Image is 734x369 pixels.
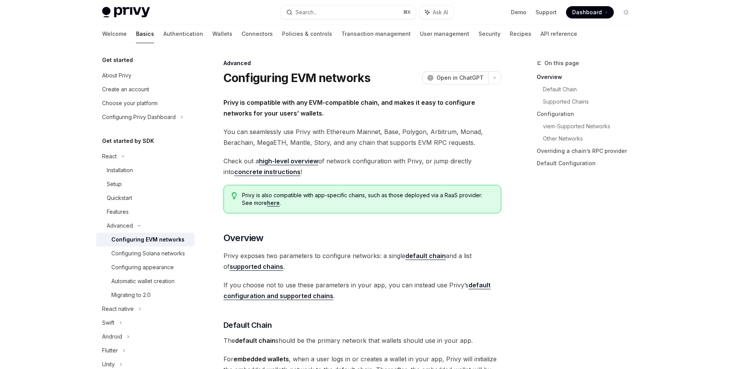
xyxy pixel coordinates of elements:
strong: embedded wallets [233,355,289,363]
a: Policies & controls [282,25,332,43]
a: Migrating to 2.0 [96,288,195,302]
div: Migrating to 2.0 [111,290,151,300]
div: Search... [296,8,317,17]
div: Advanced [107,221,133,230]
a: Configuration [537,108,638,120]
div: About Privy [102,71,131,80]
strong: default chain [235,337,275,344]
a: Quickstart [96,191,195,205]
span: Overview [223,232,264,244]
div: Setup [107,179,122,189]
div: Advanced [223,59,501,67]
strong: Privy is compatible with any EVM-compatible chain, and makes it easy to configure networks for yo... [223,99,475,117]
a: Features [96,205,195,219]
a: Authentication [163,25,203,43]
button: Search...⌘K [281,5,416,19]
a: API reference [541,25,577,43]
a: Welcome [102,25,127,43]
span: You can seamlessly use Privy with Ethereum Mainnet, Base, Polygon, Arbitrum, Monad, Berachain, Me... [223,126,501,148]
a: concrete instructions [234,168,301,176]
img: light logo [102,7,150,18]
a: Transaction management [341,25,411,43]
span: Privy is also compatible with app-specific chains, such as those deployed via a RaaS provider. Se... [242,191,493,207]
a: Configuring appearance [96,260,195,274]
a: Create an account [96,82,195,96]
a: Setup [96,177,195,191]
a: Configuring EVM networks [96,233,195,247]
a: Default Configuration [537,157,638,169]
a: User management [420,25,469,43]
a: Support [536,8,557,16]
a: Recipes [510,25,531,43]
a: Automatic wallet creation [96,274,195,288]
a: default chain [405,252,446,260]
a: here [267,200,280,206]
a: Configuring Solana networks [96,247,195,260]
div: Create an account [102,85,149,94]
div: Configuring appearance [111,263,174,272]
div: Android [102,332,122,341]
a: Choose your platform [96,96,195,110]
div: Unity [102,360,115,369]
span: Default Chain [223,320,272,330]
a: Security [479,25,501,43]
a: Demo [511,8,526,16]
button: Ask AI [420,5,454,19]
div: Automatic wallet creation [111,277,175,286]
div: Configuring Privy Dashboard [102,112,176,122]
a: Overview [537,71,638,83]
a: Basics [136,25,154,43]
div: Swift [102,318,114,327]
a: high-level overview [259,157,318,165]
a: Installation [96,163,195,177]
a: Supported Chains [543,96,638,108]
div: Configuring Solana networks [111,249,185,258]
span: Check out a of network configuration with Privy, or jump directly into ! [223,156,501,177]
div: React native [102,304,134,314]
a: Dashboard [566,6,614,18]
div: Quickstart [107,193,132,203]
span: The should be the primary network that wallets should use in your app. [223,335,501,346]
h1: Configuring EVM networks [223,71,371,85]
strong: supported chains [230,263,283,270]
div: Installation [107,166,133,175]
div: Choose your platform [102,99,158,108]
a: Connectors [242,25,273,43]
span: ⌘ K [403,9,411,15]
button: Open in ChatGPT [422,71,488,84]
div: Flutter [102,346,118,355]
a: Overriding a chain’s RPC provider [537,145,638,157]
span: Open in ChatGPT [437,74,484,82]
span: On this page [544,59,579,68]
a: supported chains [230,263,283,271]
button: Toggle dark mode [620,6,632,18]
span: If you choose not to use these parameters in your app, you can instead use Privy’s . [223,280,501,301]
span: Ask AI [433,8,448,16]
a: Other Networks [543,133,638,145]
a: About Privy [96,69,195,82]
a: Default Chain [543,83,638,96]
a: Wallets [212,25,232,43]
div: React [102,152,117,161]
h5: Get started by SDK [102,136,154,146]
span: Dashboard [572,8,602,16]
svg: Tip [232,192,237,199]
h5: Get started [102,55,133,65]
div: Features [107,207,129,216]
div: Configuring EVM networks [111,235,185,244]
span: Privy exposes two parameters to configure networks: a single and a list of . [223,250,501,272]
a: viem-Supported Networks [543,120,638,133]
